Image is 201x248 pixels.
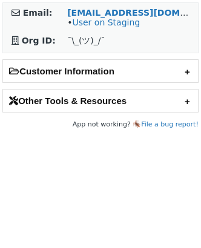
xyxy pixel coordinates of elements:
[23,8,53,18] strong: Email:
[22,36,56,45] strong: Org ID:
[72,18,140,27] a: User on Staging
[67,18,140,27] span: •
[3,90,198,112] h2: Other Tools & Resources
[141,120,199,128] a: File a bug report!
[2,119,199,131] footer: App not working? 🪳
[3,60,198,82] h2: Customer Information
[67,36,105,45] span: ¯\_(ツ)_/¯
